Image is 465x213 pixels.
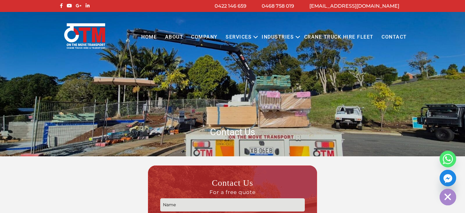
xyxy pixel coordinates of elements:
a: 0468 758 019 [262,3,294,9]
h1: Contact Us [58,126,407,138]
h3: Contact Us [160,177,305,195]
a: [EMAIL_ADDRESS][DOMAIN_NAME] [309,3,399,9]
a: Facebook_Messenger [440,170,456,186]
a: 0422 146 659 [215,3,246,9]
a: Services [222,29,256,46]
img: Otmtransport [63,23,106,49]
a: About [161,29,187,46]
a: Industries [258,29,298,46]
span: For a free quote [160,189,305,196]
a: Home [137,29,161,46]
a: COMPANY [187,29,222,46]
a: Crane Truck Hire Fleet [300,29,377,46]
a: Contact [378,29,411,46]
a: Whatsapp [440,151,456,167]
input: Name [160,198,305,211]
